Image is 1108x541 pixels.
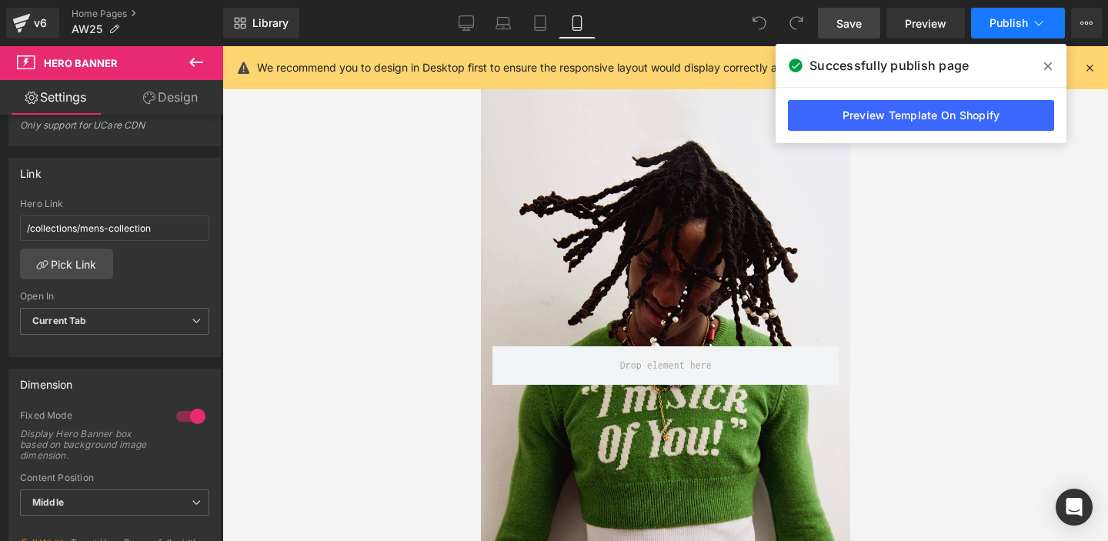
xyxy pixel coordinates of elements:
[788,100,1054,131] a: Preview Template On Shopify
[257,59,961,76] p: We recommend you to design in Desktop first to ensure the responsive layout would display correct...
[44,57,118,69] span: Hero Banner
[20,119,209,142] div: Only support for UCare CDN
[6,8,59,38] a: v6
[20,429,159,461] div: Display Hero Banner box based on background image dimension.
[72,8,223,20] a: Home Pages
[20,199,209,209] div: Hero Link
[252,16,289,30] span: Library
[20,249,113,279] a: Pick Link
[223,8,299,38] a: New Library
[20,369,73,391] div: Dimension
[1056,489,1093,526] div: Open Intercom Messenger
[809,56,969,75] span: Successfully publish page
[971,8,1065,38] button: Publish
[20,215,209,241] input: https://your-shop.myshopify.com
[115,80,226,115] a: Design
[72,23,102,35] span: AW25
[20,409,161,426] div: Fixed Mode
[905,15,946,32] span: Preview
[744,8,775,38] button: Undo
[522,8,559,38] a: Tablet
[836,15,862,32] span: Save
[20,473,209,483] div: Content Position
[990,17,1028,29] span: Publish
[485,8,522,38] a: Laptop
[1071,8,1102,38] button: More
[886,8,965,38] a: Preview
[20,291,209,302] div: Open In
[559,8,596,38] a: Mobile
[781,8,812,38] button: Redo
[32,496,64,508] b: Middle
[22,8,346,32] span: FREE DHL EXPRESS SHIPPING OVER 230€ | NO ADDITIONAL EU CUSTOMS FEES ON ORDERS
[20,159,42,180] div: Link
[31,13,50,33] div: v6
[448,8,485,38] a: Desktop
[32,315,87,326] b: Current Tab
